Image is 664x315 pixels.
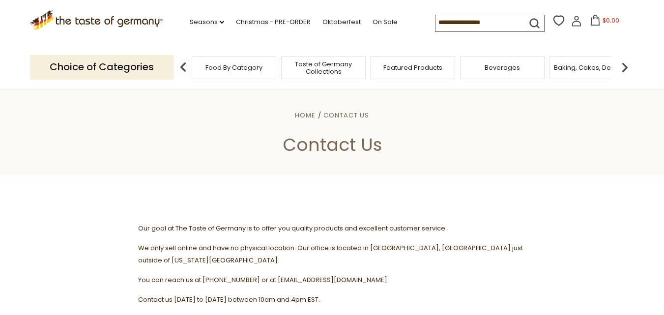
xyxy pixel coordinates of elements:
[173,57,193,77] img: previous arrow
[138,243,523,265] span: We only sell online and have no physical location. Our office is located in [GEOGRAPHIC_DATA], [G...
[383,64,442,71] a: Featured Products
[615,57,635,77] img: next arrow
[485,64,520,71] a: Beverages
[322,17,361,28] a: Oktoberfest
[138,224,447,233] span: Our goal at The Taste of Germany is to offer you quality products and excellent customer service.
[30,55,173,79] p: Choice of Categories
[284,60,363,75] a: Taste of Germany Collections
[190,17,224,28] a: Seasons
[30,134,634,156] h1: Contact Us
[584,15,626,29] button: $0.00
[138,295,320,304] span: Contact us [DATE] to [DATE] between 10am and 4pm EST.
[295,111,316,120] a: Home
[554,64,630,71] a: Baking, Cakes, Desserts
[138,275,389,285] span: You can reach us at [PHONE_NUMBER] or at [EMAIL_ADDRESS][DOMAIN_NAME].
[205,64,262,71] a: Food By Category
[603,16,619,25] span: $0.00
[236,17,311,28] a: Christmas - PRE-ORDER
[323,111,369,120] a: Contact Us
[373,17,398,28] a: On Sale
